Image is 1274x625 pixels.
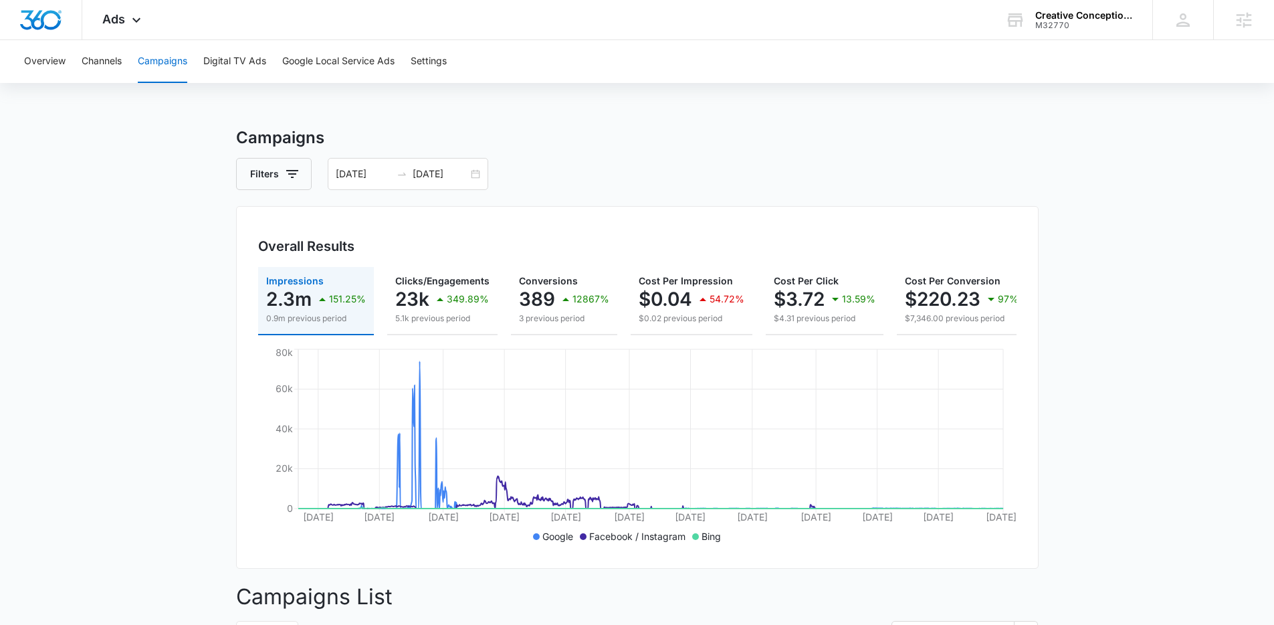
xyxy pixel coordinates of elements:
p: 2.3m [266,288,312,310]
tspan: [DATE] [675,511,706,523]
tspan: [DATE] [736,511,767,523]
tspan: [DATE] [427,511,458,523]
p: Google [542,529,573,543]
span: Ads [102,12,125,26]
p: 349.89% [447,294,489,304]
p: 3 previous period [519,312,609,325]
tspan: 60k [276,383,293,394]
span: Clicks/Engagements [395,275,490,286]
p: 389 [519,288,555,310]
p: $220.23 [905,288,980,310]
p: 54.72% [710,294,744,304]
p: Bing [702,529,721,543]
p: Campaigns List [236,581,1039,613]
button: Digital TV Ads [203,40,266,83]
button: Channels [82,40,122,83]
tspan: 20k [276,462,293,474]
span: swap-right [397,169,407,179]
span: Cost Per Click [774,275,839,286]
p: 151.25% [329,294,366,304]
input: Start date [336,167,391,181]
p: Facebook / Instagram [589,529,685,543]
span: Conversions [519,275,578,286]
tspan: [DATE] [613,511,644,523]
span: Cost Per Conversion [905,275,1000,286]
tspan: [DATE] [550,511,580,523]
button: Google Local Service Ads [282,40,395,83]
p: 97% [998,294,1019,304]
button: Campaigns [138,40,187,83]
p: 5.1k previous period [395,312,490,325]
p: 23k [395,288,429,310]
h3: Overall Results [258,236,354,256]
p: 12867% [572,294,609,304]
button: Settings [411,40,447,83]
span: Cost Per Impression [639,275,733,286]
tspan: [DATE] [801,511,831,523]
p: 0.9m previous period [266,312,366,325]
tspan: [DATE] [302,511,333,523]
tspan: 0 [287,503,293,514]
tspan: [DATE] [923,511,954,523]
p: $3.72 [774,288,825,310]
p: $7,346.00 previous period [905,312,1019,325]
input: End date [413,167,468,181]
tspan: [DATE] [489,511,520,523]
div: account name [1035,10,1133,21]
p: $0.02 previous period [639,312,744,325]
p: $4.31 previous period [774,312,875,325]
tspan: [DATE] [364,511,395,523]
button: Filters [236,158,312,190]
tspan: 40k [276,423,293,434]
h3: Campaigns [236,126,1039,150]
tspan: [DATE] [861,511,892,523]
div: account id [1035,21,1133,30]
tspan: [DATE] [986,511,1017,523]
p: $0.04 [639,288,692,310]
p: 13.59% [842,294,875,304]
span: Impressions [266,275,324,286]
button: Overview [24,40,66,83]
span: to [397,169,407,179]
tspan: 80k [276,347,293,358]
